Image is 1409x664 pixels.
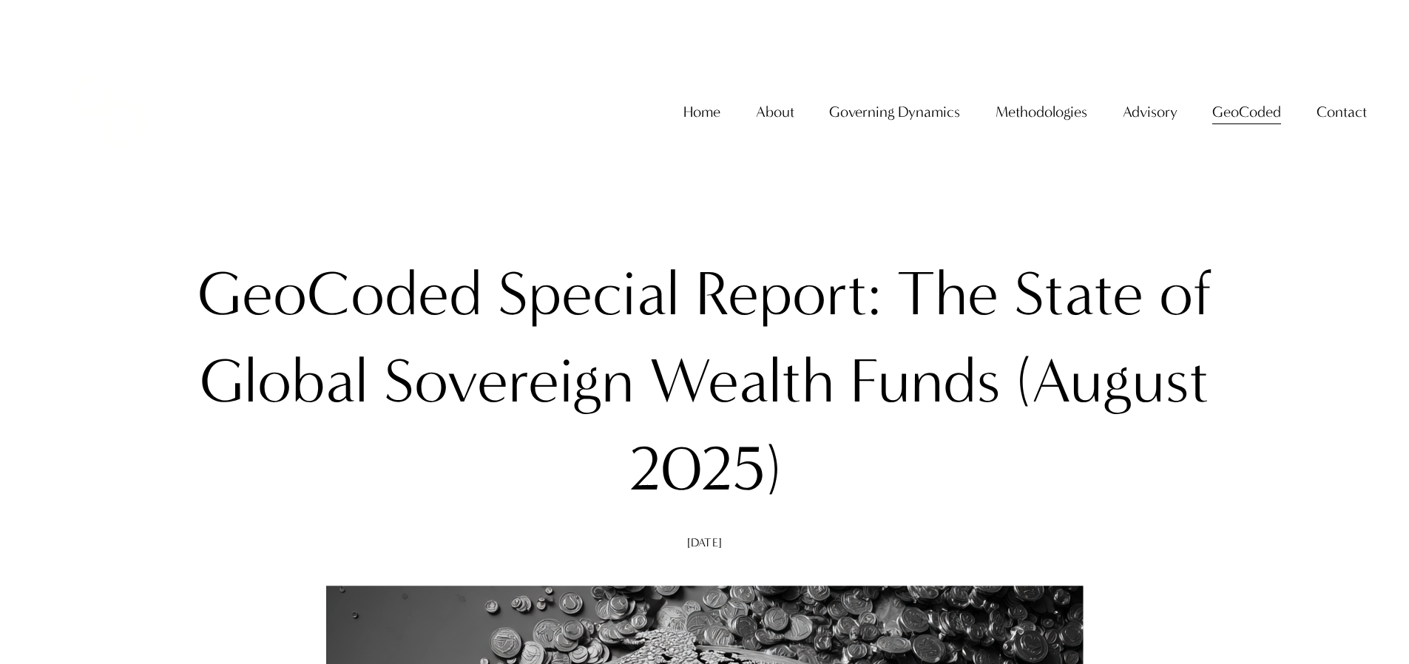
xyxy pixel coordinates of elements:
[756,97,794,127] a: folder dropdown
[1212,98,1281,126] span: GeoCoded
[498,251,680,338] div: Special
[1159,251,1212,338] div: of
[1317,97,1367,127] a: folder dropdown
[756,98,794,126] span: About
[1212,97,1281,127] a: folder dropdown
[200,338,368,425] div: Global
[897,251,999,338] div: The
[687,535,722,549] span: [DATE]
[996,98,1087,126] span: Methodologies
[42,44,178,180] img: Christopher Sanchez &amp; Co.
[829,98,960,126] span: Governing Dynamics
[384,338,634,425] div: Sovereign
[649,338,834,425] div: Wealth
[1123,97,1177,127] a: folder dropdown
[1123,98,1177,126] span: Advisory
[829,97,960,127] a: folder dropdown
[1014,251,1143,338] div: State
[996,97,1087,127] a: folder dropdown
[629,426,781,513] div: 2025)
[683,97,720,127] a: Home
[850,338,1001,425] div: Funds
[1317,98,1367,126] span: Contact
[1016,338,1209,425] div: (August
[695,251,882,338] div: Report:
[197,251,482,338] div: GeoCoded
